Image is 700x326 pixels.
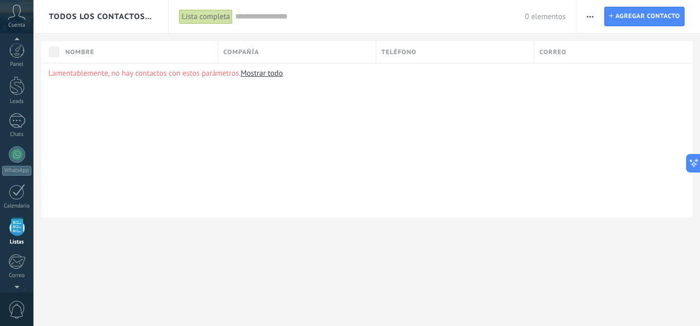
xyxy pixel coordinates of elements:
[525,12,566,22] span: 0 elementos
[604,7,685,26] a: Agregar contacto
[65,47,94,57] span: Nombre
[2,166,31,176] div: WhatsApp
[49,12,154,22] span: Todos los contactos y empresas
[179,9,233,24] div: Lista completa
[583,7,598,26] button: Más
[2,131,32,138] div: Chats
[381,47,416,57] span: Teléfono
[2,239,32,246] div: Listas
[539,47,567,57] span: Correo
[2,98,32,105] div: Leads
[223,47,259,57] span: Compañía
[2,272,32,279] div: Correo
[48,68,685,78] p: Lamentablemente, no hay contactos con estos parámetros.
[616,7,680,26] span: Agregar contacto
[2,203,32,210] div: Calendario
[240,68,283,78] a: Mostrar todo
[2,61,32,68] div: Panel
[8,22,25,29] span: Cuenta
